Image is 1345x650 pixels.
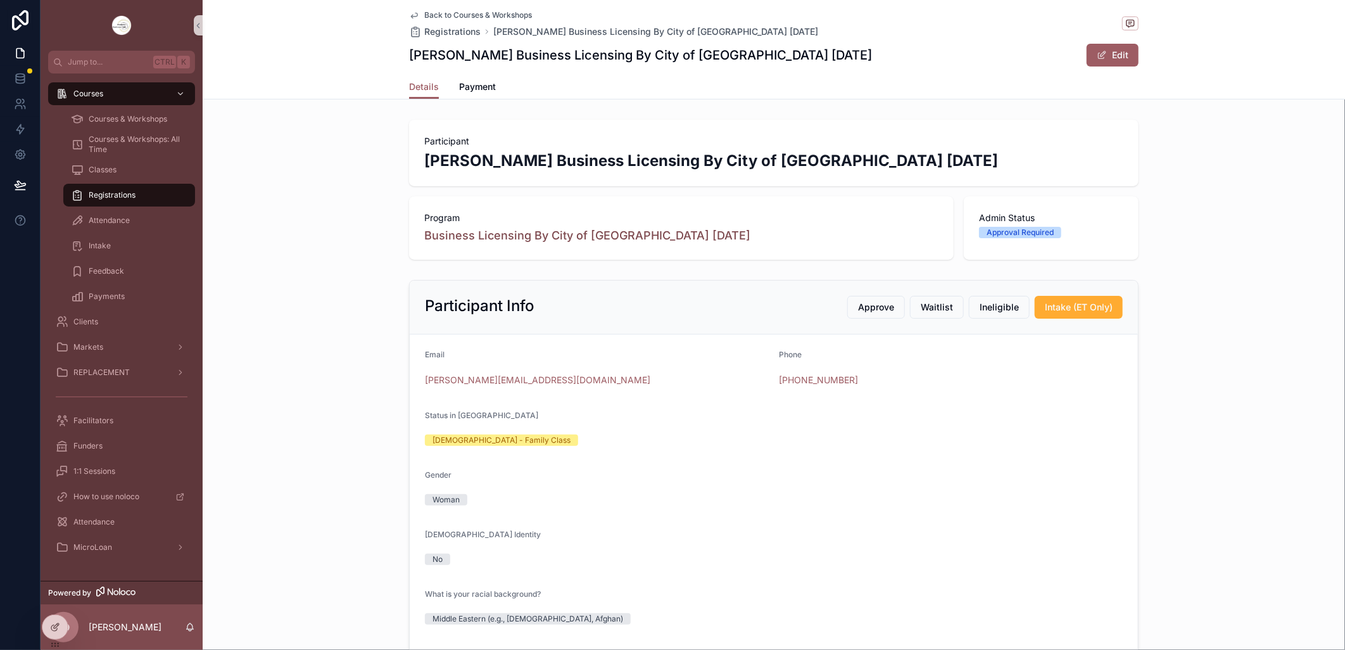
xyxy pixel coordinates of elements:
a: Feedback [63,260,195,283]
span: Gender [425,470,451,480]
span: REPLACEMENT [73,367,130,378]
button: Jump to...CtrlK [48,51,195,73]
span: Registrations [424,25,481,38]
a: [PHONE_NUMBER] [779,374,858,386]
a: How to use noloco [48,485,195,508]
span: Approve [858,301,894,314]
span: Payments [89,291,125,302]
a: 1:1 Sessions [48,460,195,483]
div: No [433,554,443,565]
span: Intake (ET Only) [1045,301,1113,314]
a: Funders [48,435,195,457]
button: Waitlist [910,296,964,319]
span: 1:1 Sessions [73,466,115,476]
a: [PERSON_NAME][EMAIL_ADDRESS][DOMAIN_NAME] [425,374,650,386]
span: Markets [73,342,103,352]
span: Jump to... [68,57,148,67]
span: Details [409,80,439,93]
span: Courses & Workshops [89,114,167,124]
span: Registrations [89,190,136,200]
span: Ineligible [980,301,1019,314]
span: Program [424,212,938,224]
a: Attendance [48,511,195,533]
a: Classes [63,158,195,181]
span: Admin Status [979,212,1123,224]
div: Approval Required [987,227,1054,238]
span: [DEMOGRAPHIC_DATA] Identity [425,530,541,539]
a: Payments [63,285,195,308]
span: Classes [89,165,117,175]
span: Powered by [48,588,91,598]
a: MicroLoan [48,536,195,559]
span: K [179,57,189,67]
span: Courses [73,89,103,99]
a: [PERSON_NAME] Business Licensing By City of [GEOGRAPHIC_DATA] [DATE] [493,25,818,38]
span: Clients [73,317,98,327]
a: Attendance [63,209,195,232]
a: Back to Courses & Workshops [409,10,532,20]
span: MicroLoan [73,542,112,552]
h1: [PERSON_NAME] Business Licensing By City of [GEOGRAPHIC_DATA] [DATE] [409,46,872,64]
a: Details [409,75,439,99]
span: Funders [73,441,103,451]
img: App logo [111,15,132,35]
span: Ctrl [153,56,176,68]
a: Courses [48,82,195,105]
span: Courses & Workshops: All Time [89,134,182,155]
button: Intake (ET Only) [1035,296,1123,319]
button: Approve [847,296,905,319]
a: Business Licensing By City of [GEOGRAPHIC_DATA] [DATE] [424,227,750,245]
a: Registrations [63,184,195,207]
a: Markets [48,336,195,359]
a: Intake [63,234,195,257]
span: Intake [89,241,111,251]
span: Payment [459,80,496,93]
span: Attendance [89,215,130,226]
div: Middle Eastern (e.g., [DEMOGRAPHIC_DATA], Afghan) [433,613,623,625]
span: Feedback [89,266,124,276]
div: scrollable content [41,73,203,575]
a: Clients [48,310,195,333]
h2: Participant Info [425,296,534,316]
span: Email [425,350,445,359]
a: Registrations [409,25,481,38]
p: [PERSON_NAME] [89,621,161,634]
span: Back to Courses & Workshops [424,10,532,20]
a: REPLACEMENT [48,361,195,384]
div: Woman [433,494,460,506]
a: Facilitators [48,409,195,432]
span: Status in [GEOGRAPHIC_DATA] [425,411,538,420]
span: Waitlist [921,301,953,314]
div: [DEMOGRAPHIC_DATA] - Family Class [433,435,571,446]
span: Participant [424,135,1123,148]
span: Attendance [73,517,115,527]
a: Courses & Workshops: All Time [63,133,195,156]
span: Phone [779,350,802,359]
span: How to use noloco [73,492,139,502]
h2: [PERSON_NAME] Business Licensing By City of [GEOGRAPHIC_DATA] [DATE] [424,150,1123,171]
button: Ineligible [969,296,1030,319]
a: Payment [459,75,496,101]
span: Facilitators [73,416,113,426]
button: Edit [1087,44,1139,67]
a: Courses & Workshops [63,108,195,131]
span: What is your racial background? [425,589,541,599]
a: Powered by [41,581,203,604]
